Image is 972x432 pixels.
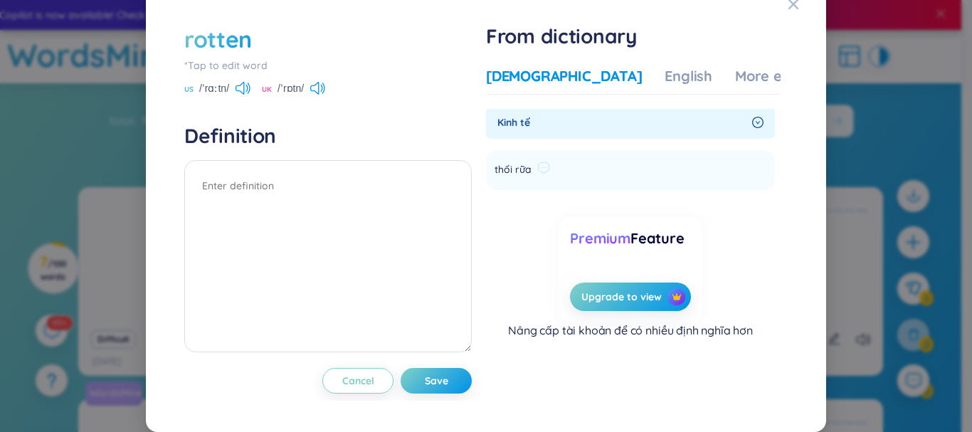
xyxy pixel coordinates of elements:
span: US [184,84,194,95]
div: Nâng cấp tài khoản để có nhiều định nghĩa hơn [508,322,753,338]
span: Cancel [342,374,374,388]
span: thối rữa [495,162,532,179]
h4: Definition [184,123,472,149]
div: Feature [570,228,690,248]
div: *Tap to edit word [184,58,472,73]
span: /ˈrɑːtn/ [199,80,229,96]
span: Save [425,374,448,388]
h1: From dictionary [486,23,781,49]
span: Upgrade to view [581,290,662,304]
div: rotten [184,23,252,55]
span: /ˈrɒtn/ [278,80,304,96]
div: [DEMOGRAPHIC_DATA] [486,66,642,86]
span: Premium [570,229,630,247]
span: UK [262,84,272,95]
span: right-circle [752,117,764,128]
div: More examples [735,66,838,86]
span: Kinh tế [497,115,746,130]
img: crown icon [672,292,682,302]
div: English [665,66,712,86]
